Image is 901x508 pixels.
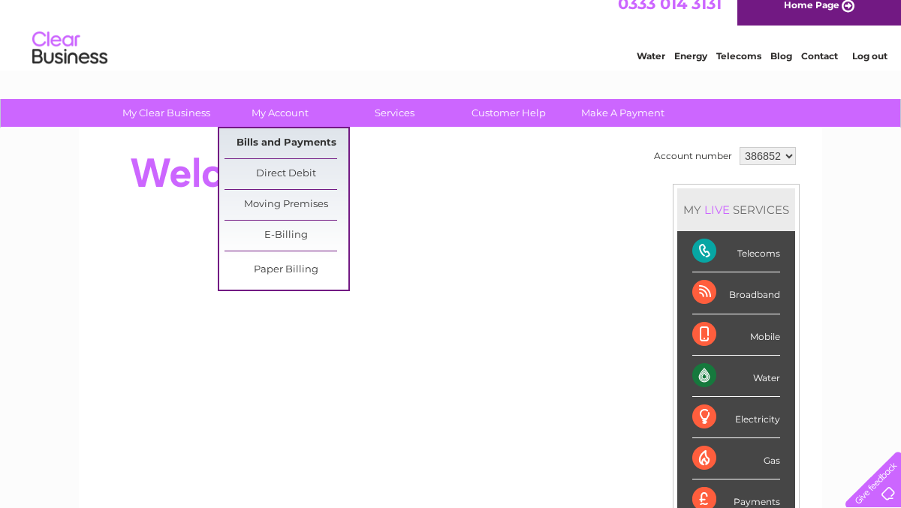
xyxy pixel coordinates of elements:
a: Paper Billing [224,255,348,285]
a: Direct Debit [224,159,348,189]
div: Clear Business is a trading name of Verastar Limited (registered in [GEOGRAPHIC_DATA] No. 3667643... [97,8,806,73]
div: Telecoms [692,231,780,272]
a: Contact [801,64,838,75]
div: MY SERVICES [677,188,795,231]
a: My Clear Business [104,99,228,127]
a: Customer Help [447,99,571,127]
a: Telecoms [716,64,761,75]
a: E-Billing [224,221,348,251]
a: 0333 014 3131 [618,8,722,26]
div: Broadband [692,272,780,314]
a: Moving Premises [224,190,348,220]
img: logo.png [32,39,108,85]
td: Account number [650,143,736,169]
div: Water [692,356,780,397]
a: Blog [770,64,792,75]
a: Log out [852,64,887,75]
div: Mobile [692,314,780,356]
a: Bills and Payments [224,128,348,158]
div: Gas [692,438,780,479]
a: Services [333,99,457,127]
a: Make A Payment [561,99,685,127]
a: Water [637,64,665,75]
a: My Account [218,99,342,127]
a: Energy [674,64,707,75]
div: LIVE [701,203,733,217]
div: Electricity [692,397,780,438]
